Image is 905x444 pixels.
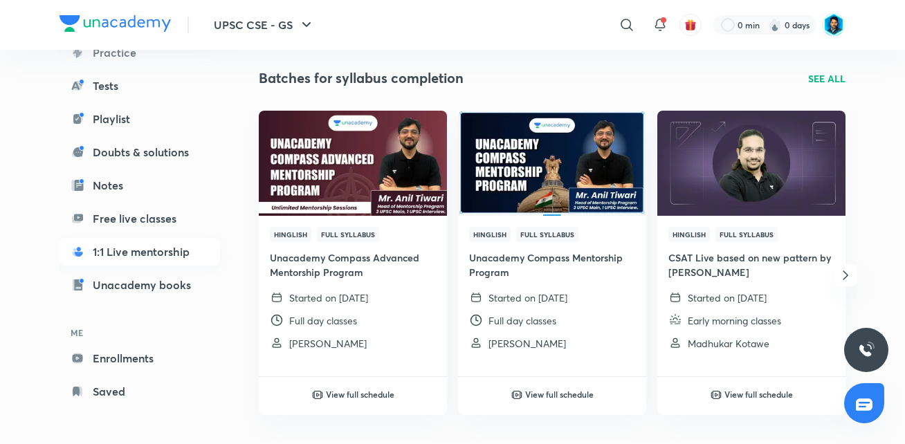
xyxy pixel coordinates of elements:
h4: Unacademy Compass Advanced Mentorship Program [270,250,436,279]
span: Hinglish [469,227,511,242]
span: Hinglish [668,227,710,242]
p: Started on [DATE] [688,290,767,305]
a: Tests [60,72,220,100]
img: ttu [858,342,875,358]
a: Enrollments [60,344,220,372]
a: Company Logo [60,15,171,35]
img: Thumbnail [456,109,648,216]
img: play [312,389,323,400]
h4: Unacademy Compass Mentorship Program [469,250,635,279]
p: Early morning classes [688,313,781,328]
p: Saurabh Pandey [488,336,566,351]
p: Madhukar Kotawe [688,336,769,351]
a: 1:1 Live mentorship [60,238,220,266]
a: Free live classes [60,205,220,232]
a: Practice [60,39,220,66]
a: ThumbnailHinglishFull SyllabusCSAT Live based on new pattern by [PERSON_NAME]Started on [DATE]Ear... [657,111,845,362]
span: Full Syllabus [317,227,379,242]
img: avatar [684,19,697,31]
a: ThumbnailHinglishFull SyllabusUnacademy Compass Advanced Mentorship ProgramStarted on [DATE]Full ... [259,111,447,362]
button: UPSC CSE - GS [205,11,323,39]
img: Aditya Bharti [822,13,845,37]
a: Notes [60,172,220,199]
a: SEE ALL [808,71,845,86]
p: Full day classes [289,313,357,328]
span: Full Syllabus [715,227,778,242]
img: play [511,389,522,400]
h6: ME [60,321,220,344]
h6: View full schedule [724,388,793,400]
span: Full Syllabus [516,227,578,242]
a: Unacademy books [60,271,220,299]
a: ThumbnailHinglishFull SyllabusUnacademy Compass Mentorship ProgramStarted on [DATE]Full day class... [458,111,646,362]
p: Started on [DATE] [289,290,368,305]
span: Hinglish [270,227,311,242]
img: streak [768,18,782,32]
p: Saurabh Pandey [289,336,367,351]
a: Doubts & solutions [60,138,220,166]
img: Thumbnail [655,109,847,216]
img: Thumbnail [257,109,448,216]
p: Full day classes [488,313,556,328]
h6: View full schedule [525,388,594,400]
p: Started on [DATE] [488,290,567,305]
img: play [711,389,722,400]
button: avatar [679,14,702,36]
h2: Batches for syllabus completion [259,68,464,89]
a: Playlist [60,105,220,133]
img: Company Logo [60,15,171,32]
h6: View full schedule [326,388,394,400]
a: Saved [60,378,220,405]
h4: CSAT Live based on new pattern by [PERSON_NAME] [668,250,834,279]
